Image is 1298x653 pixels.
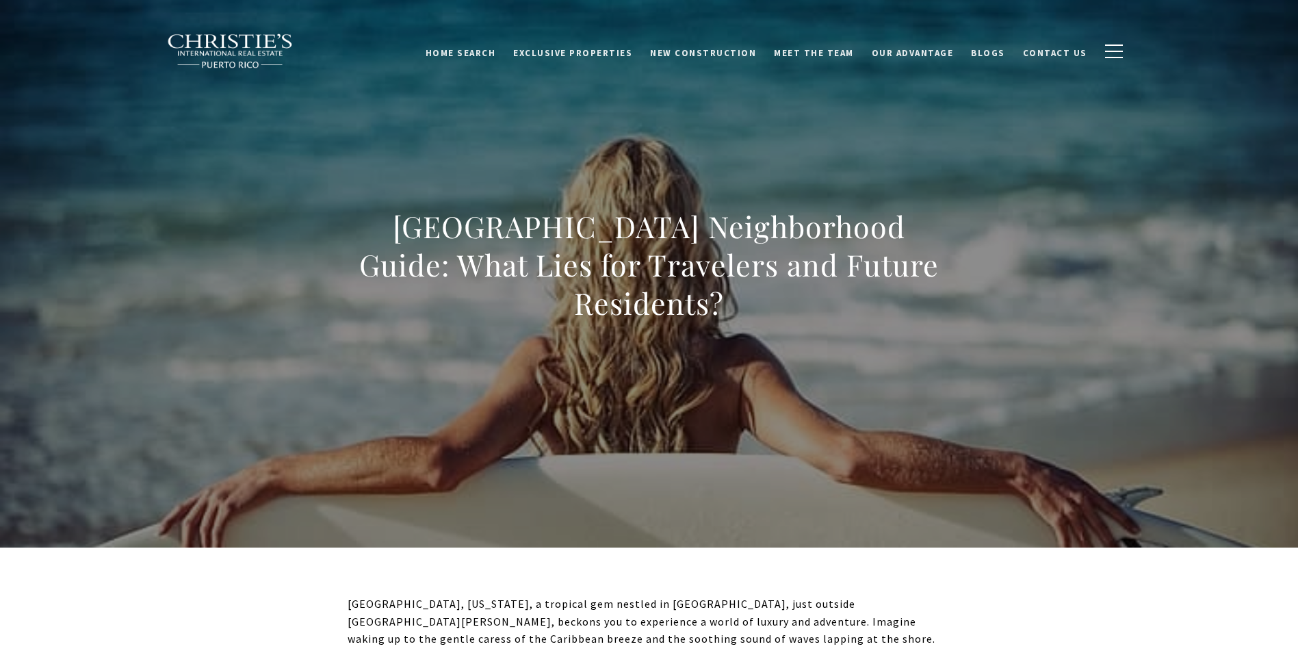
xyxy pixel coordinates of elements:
[650,44,756,56] span: New Construction
[971,44,1005,56] span: Blogs
[167,34,294,69] img: Christie's International Real Estate black text logo
[641,38,765,64] a: New Construction
[417,38,505,64] a: Home Search
[348,207,951,322] h1: [GEOGRAPHIC_DATA] Neighborhood Guide: What Lies for Travelers and Future Residents?
[1023,44,1087,56] span: Contact Us
[504,38,641,64] a: Exclusive Properties
[962,38,1014,64] a: Blogs
[765,38,863,64] a: Meet the Team
[513,44,632,56] span: Exclusive Properties
[863,38,963,64] a: Our Advantage
[872,44,954,56] span: Our Advantage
